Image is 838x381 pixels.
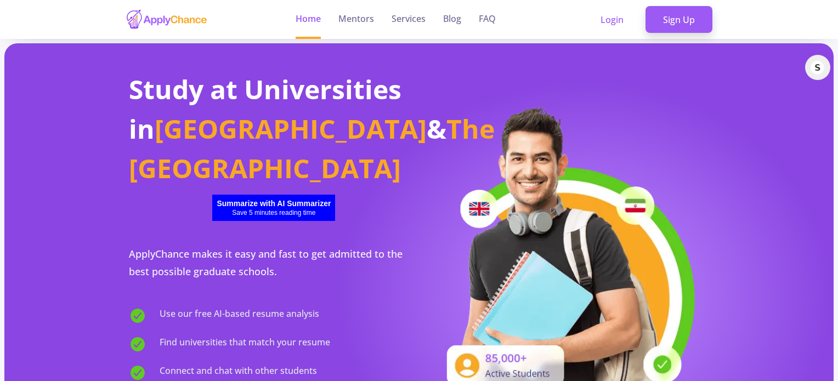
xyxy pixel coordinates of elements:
[160,335,330,353] span: Find universities that match your resume
[427,111,446,146] span: &
[217,199,331,208] b: Summarize with AI Summarizer
[155,111,427,146] span: [GEOGRAPHIC_DATA]
[160,307,319,325] span: Use our free AI-based resume analysis
[129,71,401,146] span: Study at Universities in
[809,59,826,76] img: Click to open AI Summarizer
[646,6,712,33] a: Sign Up
[232,209,315,217] span: Save 5 minutes reading time
[126,9,208,30] img: applychance logo
[129,247,403,278] span: ApplyChance makes it easy and fast to get admitted to the best possible graduate schools.
[212,195,335,221] button: Summarize with AI SummarizerSave 5 minutes reading time
[583,6,641,33] a: Login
